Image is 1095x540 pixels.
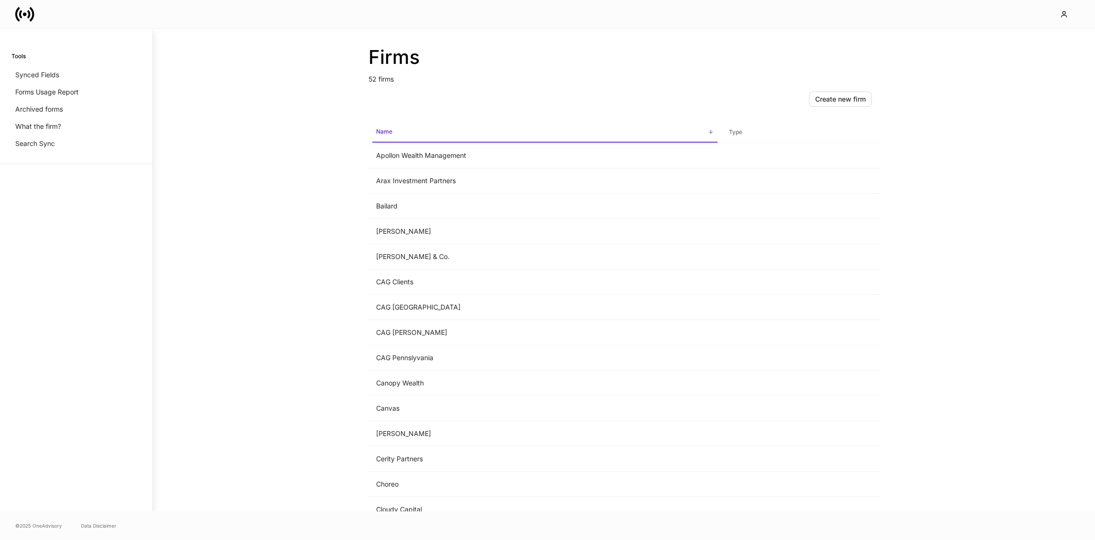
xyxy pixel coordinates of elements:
a: What the firm? [11,118,141,135]
div: Create new firm [815,96,866,103]
span: Type [725,123,876,142]
h6: Name [376,127,392,136]
td: Canvas [368,396,721,421]
a: Search Sync [11,135,141,152]
td: CAG [PERSON_NAME] [368,320,721,345]
a: Forms Usage Report [11,83,141,101]
td: Choreo [368,472,721,497]
td: Canopy Wealth [368,371,721,396]
p: Synced Fields [15,70,59,80]
span: Name [372,122,717,143]
a: Data Disclaimer [81,522,116,530]
a: Archived forms [11,101,141,118]
p: 52 firms [368,69,880,84]
span: © 2025 OneAdvisory [15,522,62,530]
p: Archived forms [15,104,63,114]
h6: Tools [11,52,26,61]
h6: Type [729,127,742,136]
p: Search Sync [15,139,55,148]
p: Forms Usage Report [15,87,79,97]
td: Bailard [368,194,721,219]
td: Apollon Wealth Management [368,143,721,168]
td: CAG [GEOGRAPHIC_DATA] [368,295,721,320]
td: [PERSON_NAME] [368,219,721,244]
a: Synced Fields [11,66,141,83]
td: [PERSON_NAME] [368,421,721,447]
td: CAG Clients [368,270,721,295]
td: Cerity Partners [368,447,721,472]
td: CAG Pennslyvania [368,345,721,371]
td: [PERSON_NAME] & Co. [368,244,721,270]
h2: Firms [368,46,880,69]
button: Create new firm [809,92,872,107]
td: Arax Investment Partners [368,168,721,194]
p: What the firm? [15,122,61,131]
td: Cloudy Capital [368,497,721,522]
